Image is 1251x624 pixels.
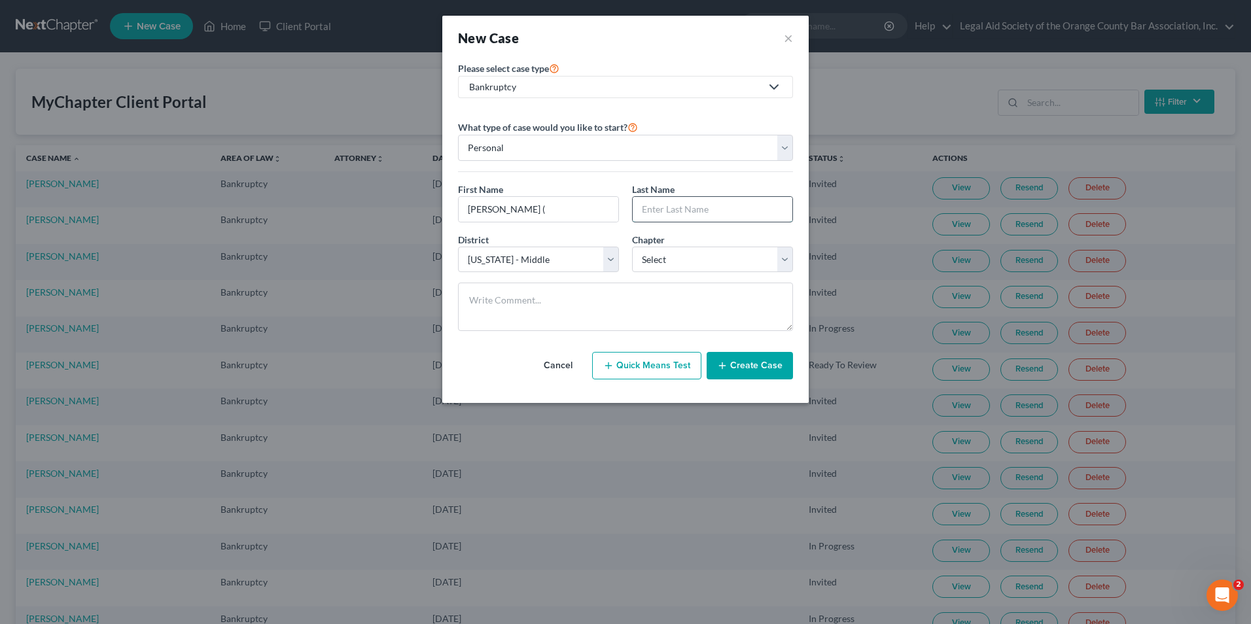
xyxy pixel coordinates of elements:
[1207,580,1238,611] iframe: Intercom live chat
[459,197,618,222] input: Enter First Name
[458,30,519,46] strong: New Case
[458,184,503,195] span: First Name
[458,119,638,135] label: What type of case would you like to start?
[458,234,489,245] span: District
[633,197,792,222] input: Enter Last Name
[592,352,701,379] button: Quick Means Test
[632,184,675,195] span: Last Name
[469,80,761,94] div: Bankruptcy
[529,353,587,379] button: Cancel
[1233,580,1244,590] span: 2
[458,63,549,74] span: Please select case type
[707,352,793,379] button: Create Case
[784,29,793,47] button: ×
[632,234,665,245] span: Chapter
